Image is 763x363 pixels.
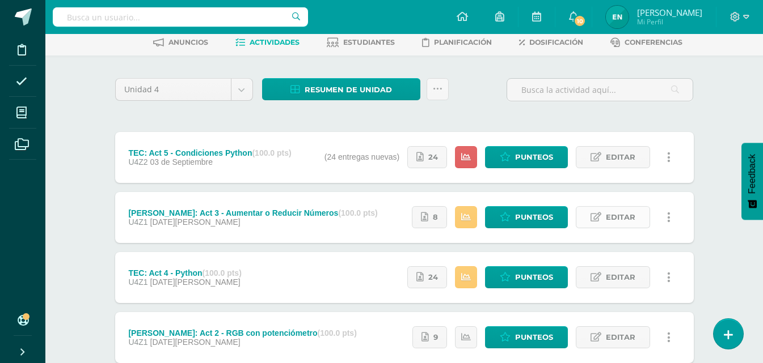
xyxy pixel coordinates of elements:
span: 10 [574,15,586,27]
input: Busca un usuario... [53,7,308,27]
span: 8 [433,207,438,228]
div: TEC: Act 4 - Python [128,268,241,277]
span: [DATE][PERSON_NAME] [150,338,241,347]
a: Anuncios [153,33,208,52]
a: 24 [407,146,447,168]
button: Feedback - Mostrar encuesta [741,143,763,220]
img: 00bc85849806240248e66f61f9775644.png [606,6,629,28]
strong: (100.0 pts) [338,208,377,217]
span: [DATE][PERSON_NAME] [150,277,241,287]
span: Conferencias [625,38,682,46]
span: Estudiantes [343,38,395,46]
span: Mi Perfil [637,17,702,27]
span: Editar [606,207,635,228]
span: Editar [606,147,635,168]
strong: (100.0 pts) [318,328,357,338]
span: Feedback [747,154,757,194]
a: Punteos [485,146,568,168]
a: Punteos [485,206,568,228]
span: U4Z2 [128,157,147,166]
a: 24 [407,266,447,288]
a: Estudiantes [327,33,395,52]
a: Resumen de unidad [262,78,420,100]
span: U4Z1 [128,217,147,227]
span: Dosificación [529,38,583,46]
a: Conferencias [610,33,682,52]
strong: (100.0 pts) [203,268,242,277]
span: [DATE][PERSON_NAME] [150,217,241,227]
a: Unidad 4 [116,79,252,100]
div: [PERSON_NAME]: Act 3 - Aumentar o Reducir Números [128,208,377,217]
span: Punteos [515,147,553,168]
span: Unidad 4 [124,79,222,100]
a: Punteos [485,326,568,348]
a: 9 [412,326,447,348]
span: 03 de Septiembre [150,157,213,166]
span: Editar [606,267,635,288]
span: Planificación [434,38,492,46]
span: U4Z1 [128,277,147,287]
div: TEC: Act 5 - Condiciones Python [128,148,291,157]
span: U4Z1 [128,338,147,347]
a: 8 [412,206,447,228]
a: Planificación [422,33,492,52]
span: [PERSON_NAME] [637,7,702,18]
strong: (100.0 pts) [252,148,291,157]
span: 9 [433,327,438,348]
a: Punteos [485,266,568,288]
input: Busca la actividad aquí... [507,79,693,101]
span: Punteos [515,327,553,348]
span: Anuncios [168,38,208,46]
span: Editar [606,327,635,348]
div: [PERSON_NAME]: Act 2 - RGB con potenciómetro [128,328,356,338]
a: Dosificación [519,33,583,52]
span: Punteos [515,267,553,288]
span: Actividades [250,38,300,46]
span: Punteos [515,207,553,228]
span: 24 [428,147,438,168]
span: Resumen de unidad [305,79,392,100]
span: 24 [428,267,438,288]
a: Actividades [235,33,300,52]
